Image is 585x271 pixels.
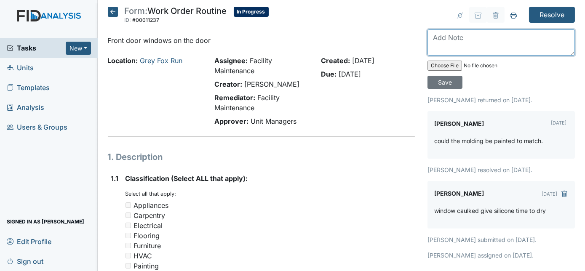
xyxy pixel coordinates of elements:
div: Furniture [134,241,161,251]
h1: 1. Description [108,151,415,163]
strong: Remediator: [214,93,255,102]
span: Unit Managers [251,117,297,125]
input: Electrical [126,223,131,228]
span: [PERSON_NAME] [244,80,299,88]
a: Grey Fox Run [140,56,183,65]
small: [DATE] [551,120,566,126]
input: Furniture [126,243,131,248]
input: Resolve [529,7,575,23]
span: Sign out [7,255,43,268]
input: Painting [126,263,131,268]
div: Painting [134,261,159,271]
a: Tasks [7,43,66,53]
p: could the molding be painted to match. [434,136,543,145]
span: ID: [125,17,131,23]
p: window caulked give silicone time to dry [434,206,546,215]
strong: Approver: [214,117,248,125]
small: [DATE] [542,191,557,197]
div: Flooring [134,231,160,241]
strong: Creator: [214,80,242,88]
input: Appliances [126,202,131,208]
span: Users & Groups [7,121,67,134]
div: HVAC [134,251,152,261]
small: Select all that apply: [126,191,176,197]
div: Carpentry [134,210,166,221]
strong: Location: [108,56,138,65]
span: Templates [7,81,50,94]
p: [PERSON_NAME] submitted on [DATE]. [427,235,575,244]
p: [PERSON_NAME] assigned on [DATE]. [427,251,575,260]
span: Classification (Select ALL that apply): [126,174,248,183]
strong: Created: [321,56,350,65]
span: In Progress [234,7,269,17]
input: Carpentry [126,213,131,218]
input: Save [427,76,462,89]
div: Electrical [134,221,163,231]
p: Front door windows on the door [108,35,415,45]
span: Form: [125,6,148,16]
strong: Due: [321,70,337,78]
input: Flooring [126,233,131,238]
p: [PERSON_NAME] returned on [DATE]. [427,96,575,104]
label: [PERSON_NAME] [434,188,484,199]
span: Units [7,61,34,74]
span: #00011237 [133,17,160,23]
span: Edit Profile [7,235,51,248]
input: HVAC [126,253,131,258]
div: Work Order Routine [125,7,227,25]
span: [DATE] [339,70,361,78]
label: 1.1 [111,173,119,183]
span: [DATE] [352,56,374,65]
button: New [66,42,91,55]
span: Analysis [7,101,44,114]
strong: Assignee: [214,56,248,65]
p: [PERSON_NAME] resolved on [DATE]. [427,165,575,174]
span: Signed in as [PERSON_NAME] [7,215,84,228]
div: Appliances [134,200,169,210]
label: [PERSON_NAME] [434,118,484,130]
